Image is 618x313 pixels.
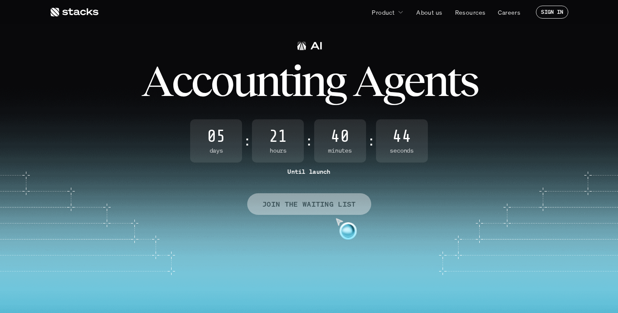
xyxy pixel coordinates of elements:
[172,61,191,100] span: c
[279,61,291,100] span: t
[301,61,325,100] span: n
[404,61,424,100] span: e
[459,61,477,100] span: s
[291,61,301,100] span: i
[376,147,428,154] span: Seconds
[262,198,356,211] p: JOIN THE WAITING LIST
[252,147,304,154] span: Hours
[255,61,279,100] span: n
[190,128,242,145] span: 05
[416,8,442,17] p: About us
[314,128,366,145] span: 40
[383,61,404,100] span: g
[353,61,383,100] span: A
[411,4,447,20] a: About us
[210,61,233,100] span: o
[447,61,459,100] span: t
[450,4,491,20] a: Resources
[325,61,345,100] span: g
[541,9,563,15] p: SIGN IN
[141,61,172,100] span: A
[306,134,312,148] strong: :
[191,61,210,100] span: c
[233,61,255,100] span: u
[314,147,366,154] span: Minutes
[536,6,568,19] a: SIGN IN
[493,4,526,20] a: Careers
[498,8,520,17] p: Careers
[372,8,395,17] p: Product
[368,134,374,148] strong: :
[252,128,304,145] span: 21
[244,134,250,148] strong: :
[455,8,486,17] p: Resources
[376,128,428,145] span: 44
[190,147,242,154] span: Days
[424,61,447,100] span: n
